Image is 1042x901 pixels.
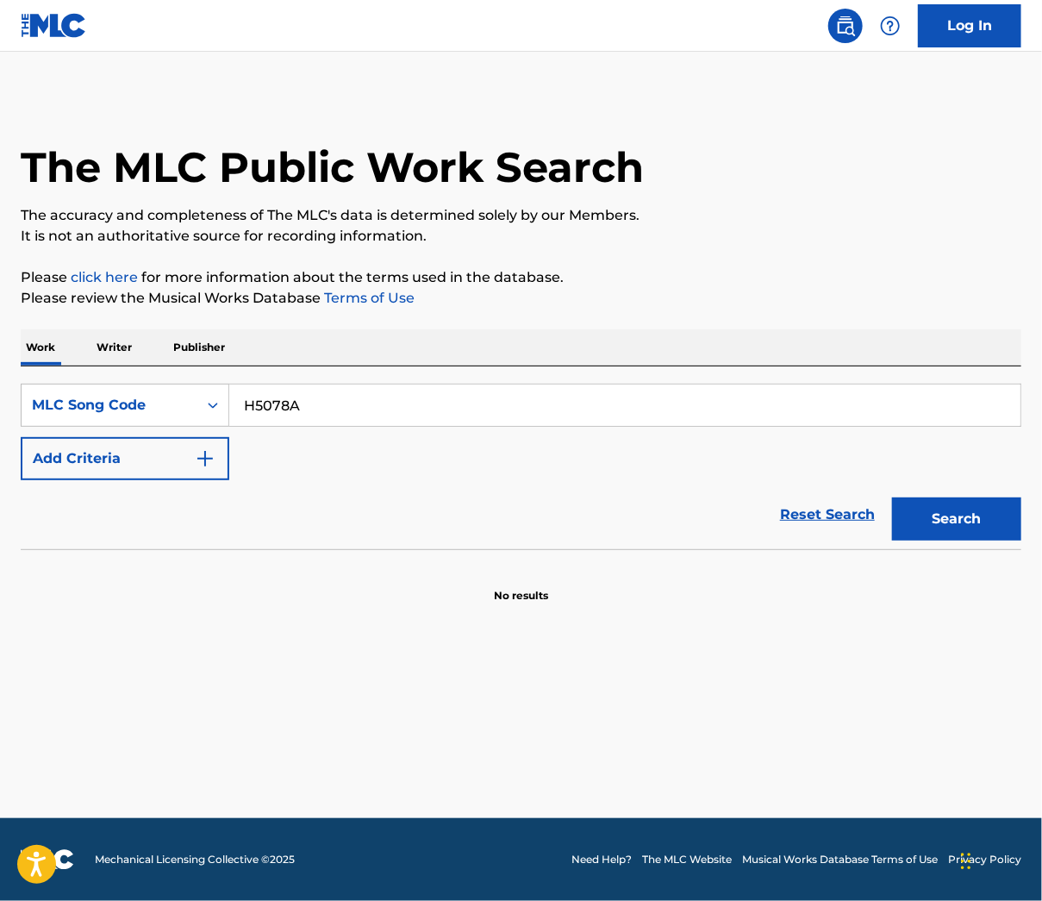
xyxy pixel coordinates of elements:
[742,852,938,867] a: Musical Works Database Terms of Use
[571,852,632,867] a: Need Help?
[91,329,137,366] p: Writer
[21,205,1021,226] p: The accuracy and completeness of The MLC's data is determined solely by our Members.
[835,16,856,36] img: search
[21,267,1021,288] p: Please for more information about the terms used in the database.
[21,384,1021,549] form: Search Form
[21,437,229,480] button: Add Criteria
[32,395,187,416] div: MLC Song Code
[21,226,1021,247] p: It is not an authoritative source for recording information.
[21,288,1021,309] p: Please review the Musical Works Database
[21,849,74,870] img: logo
[961,835,971,887] div: Drag
[21,329,60,366] p: Work
[168,329,230,366] p: Publisher
[873,9,908,43] div: Help
[642,852,732,867] a: The MLC Website
[948,852,1021,867] a: Privacy Policy
[21,141,644,193] h1: The MLC Public Work Search
[918,4,1021,47] a: Log In
[95,852,295,867] span: Mechanical Licensing Collective © 2025
[771,496,883,534] a: Reset Search
[956,818,1042,901] iframe: Chat Widget
[21,13,87,38] img: MLC Logo
[828,9,863,43] a: Public Search
[892,497,1021,541] button: Search
[71,269,138,285] a: click here
[494,567,548,604] p: No results
[195,448,215,469] img: 9d2ae6d4665cec9f34b9.svg
[880,16,901,36] img: help
[321,290,415,306] a: Terms of Use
